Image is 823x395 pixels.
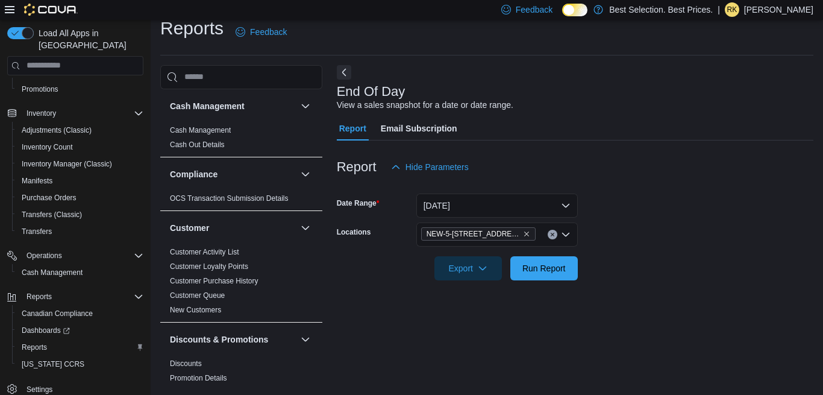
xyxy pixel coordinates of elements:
button: Reports [2,288,148,305]
img: Cova [24,4,78,16]
span: Promotions [17,82,143,96]
span: Transfers (Classic) [22,210,82,220]
button: Cash Management [298,99,313,113]
a: Adjustments (Classic) [17,123,96,137]
a: [US_STATE] CCRS [17,357,89,371]
span: Load All Apps in [GEOGRAPHIC_DATA] [34,27,143,51]
button: Compliance [170,168,296,180]
span: NEW-5-[STREET_ADDRESS] [427,228,521,240]
a: Feedback [231,20,292,44]
a: Discounts [170,359,202,368]
p: | [718,2,720,17]
button: Canadian Compliance [12,305,148,322]
a: Cash Out Details [170,141,225,149]
a: Transfers (Classic) [17,207,87,222]
span: Cash Management [17,265,143,280]
button: Cash Management [12,264,148,281]
span: Adjustments (Classic) [22,125,92,135]
button: Run Report [510,256,578,280]
span: Settings [27,385,52,394]
a: Customer Purchase History [170,277,258,285]
button: Purchase Orders [12,189,148,206]
span: Hide Parameters [405,161,469,173]
a: Customer Activity List [170,248,239,256]
button: Inventory [22,106,61,121]
span: NEW-5-1000 Northwest Blvd-Creston [421,227,536,241]
span: Cash Management [22,268,83,277]
span: Reports [22,289,143,304]
a: Dashboards [17,323,75,338]
span: New Customers [170,305,221,315]
button: Reports [12,339,148,356]
span: Inventory Count [22,142,73,152]
button: Export [434,256,502,280]
a: Manifests [17,174,57,188]
button: Discounts & Promotions [170,333,296,346]
a: Inventory Count [17,140,78,154]
span: Dashboards [22,326,70,335]
a: Canadian Compliance [17,306,98,321]
button: Reports [22,289,57,304]
span: Inventory Manager (Classic) [17,157,143,171]
span: Canadian Compliance [17,306,143,321]
span: Manifests [22,176,52,186]
span: Run Report [522,262,566,274]
span: Purchase Orders [17,191,143,205]
button: Next [337,65,351,80]
span: Reports [17,340,143,355]
label: Locations [337,227,371,237]
span: Customer Purchase History [170,276,258,286]
a: Purchase Orders [17,191,81,205]
h3: Discounts & Promotions [170,333,268,346]
button: Inventory [2,105,148,122]
button: Manifests [12,172,148,189]
span: Inventory Count [17,140,143,154]
a: Promotions [17,82,63,96]
button: Clear input [548,230,557,239]
span: Inventory [27,109,56,118]
span: Report [339,116,366,141]
a: Promotion Details [170,374,227,382]
span: Feedback [516,4,552,16]
span: Feedback [250,26,287,38]
span: Inventory [22,106,143,121]
a: Customer Queue [170,291,225,300]
span: Promotion Details [170,373,227,383]
button: Transfers (Classic) [12,206,148,223]
h3: Customer [170,222,209,234]
span: Operations [27,251,62,261]
button: Open list of options [561,230,571,239]
button: Adjustments (Classic) [12,122,148,139]
span: Cash Management [170,125,231,135]
button: Customer [170,222,296,234]
input: Dark Mode [562,4,587,16]
span: Export [442,256,495,280]
h3: Report [337,160,377,174]
span: Customer Activity List [170,247,239,257]
button: Promotions [12,81,148,98]
button: Discounts & Promotions [298,332,313,347]
a: Inventory Manager (Classic) [17,157,117,171]
div: Customer [160,245,322,322]
h1: Reports [160,16,224,40]
p: Best Selection. Best Prices. [609,2,713,17]
button: [DATE] [416,194,578,218]
a: Cash Management [17,265,87,280]
span: Canadian Compliance [22,309,93,318]
span: OCS Transaction Submission Details [170,194,289,203]
span: Purchase Orders [22,193,77,203]
span: Reports [27,292,52,302]
button: Inventory Manager (Classic) [12,156,148,172]
div: Compliance [160,191,322,210]
h3: Compliance [170,168,217,180]
a: Reports [17,340,52,355]
a: Customer Loyalty Points [170,262,248,271]
span: Adjustments (Classic) [17,123,143,137]
button: Customer [298,221,313,235]
button: Remove NEW-5-1000 Northwest Blvd-Creston from selection in this group [523,230,530,238]
div: View a sales snapshot for a date or date range. [337,99,513,112]
button: Operations [22,248,67,263]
